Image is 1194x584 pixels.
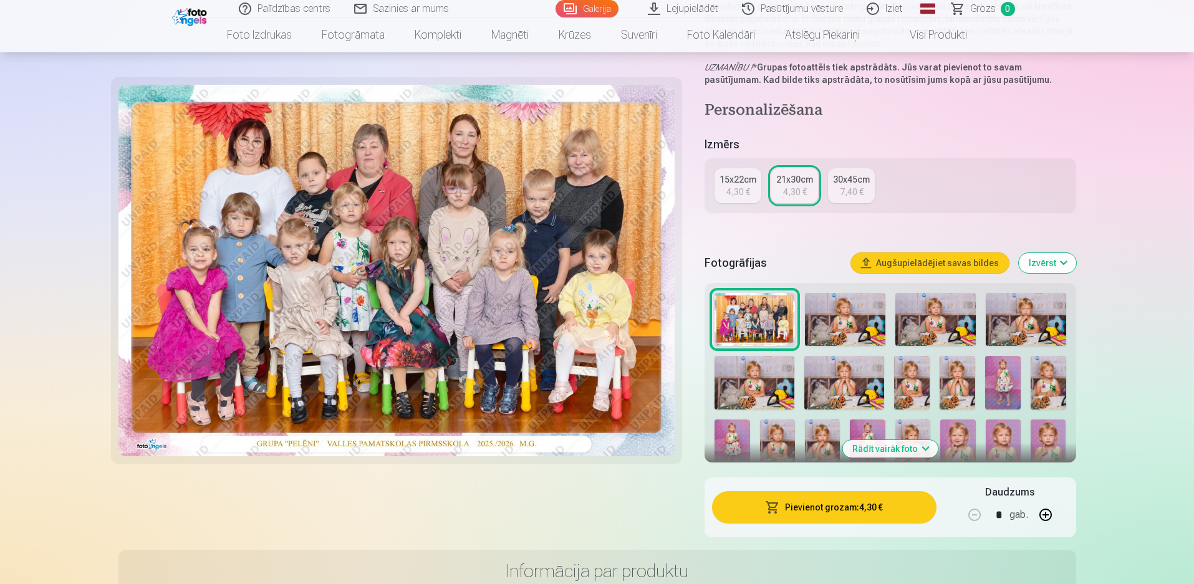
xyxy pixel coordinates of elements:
button: Izvērst [1019,253,1076,273]
button: Pievienot grozam:4,30 € [712,491,936,524]
em: UZMANĪBU ! [705,62,753,72]
a: Fotogrāmata [307,17,400,52]
button: Augšupielādējiet savas bildes [851,253,1009,273]
a: 21x30cm4,30 € [771,168,818,203]
a: Krūzes [544,17,606,52]
h4: Personalizēšana [705,101,1076,121]
h3: Informācija par produktu [128,560,1066,582]
span: Grozs [970,1,996,16]
a: Suvenīri [606,17,672,52]
button: Rādīt vairāk foto [842,440,938,457]
div: 30x45cm [833,173,870,186]
div: 7,40 € [840,186,864,198]
a: Foto izdrukas [212,17,307,52]
div: 21x30cm [776,173,813,186]
div: gab. [1009,500,1028,530]
img: /fa1 [172,5,210,26]
a: 15x22cm4,30 € [715,168,761,203]
div: 4,30 € [726,186,750,198]
h5: Daudzums [985,485,1034,500]
h5: Izmērs [705,136,1076,153]
div: 4,30 € [783,186,807,198]
div: 15x22cm [720,173,756,186]
a: Foto kalendāri [672,17,770,52]
a: 30x45cm7,40 € [828,168,875,203]
a: Komplekti [400,17,476,52]
a: Magnēti [476,17,544,52]
a: Atslēgu piekariņi [770,17,875,52]
a: Visi produkti [875,17,982,52]
strong: Grupas fotoattēls tiek apstrādāts. Jūs varat pievienot to savam pasūtījumam. Kad bilde tiks apstr... [705,62,1052,85]
span: 0 [1001,2,1015,16]
h5: Fotogrāfijas [705,254,840,272]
